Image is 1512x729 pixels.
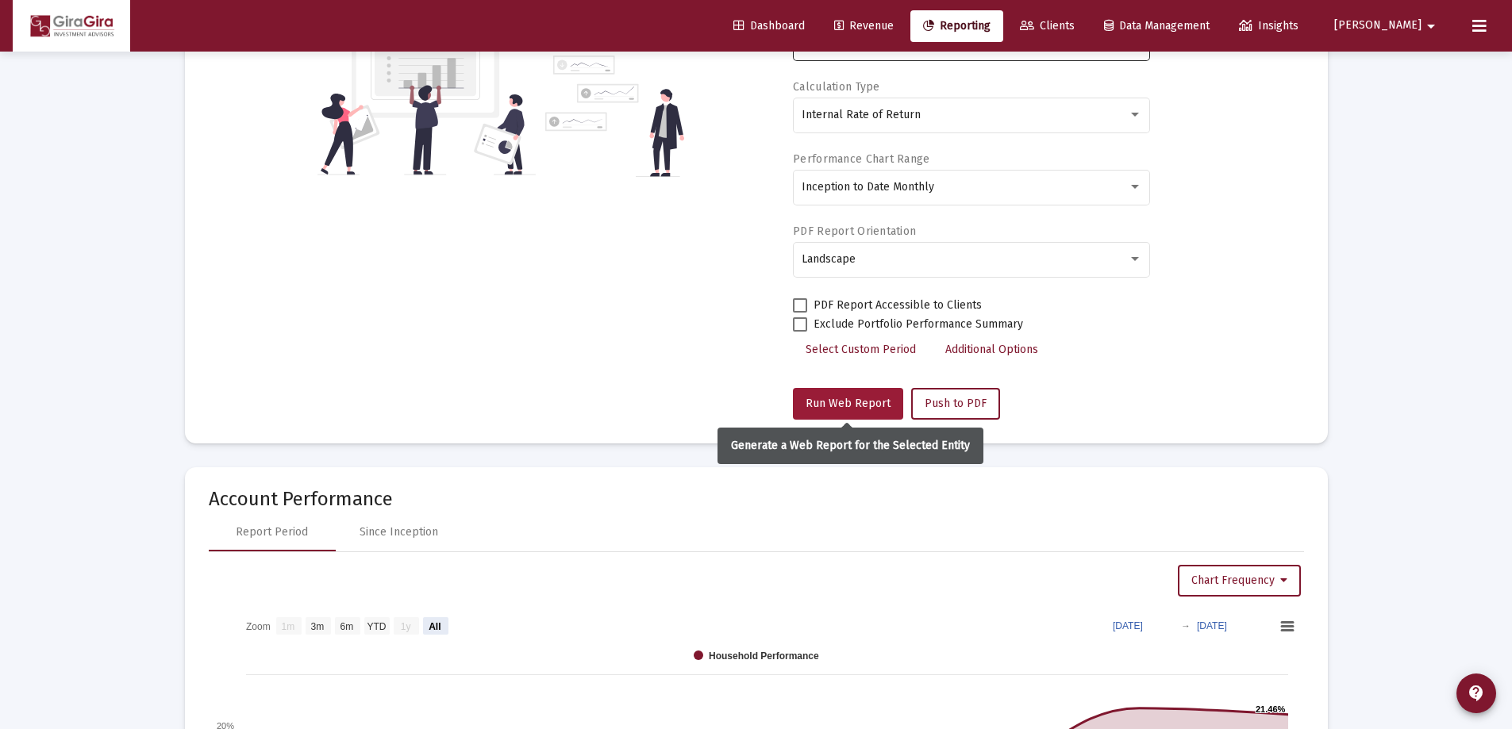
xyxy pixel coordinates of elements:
[545,56,684,177] img: reporting-alt
[1467,684,1486,703] mat-icon: contact_support
[1256,704,1286,714] text: 21.46%
[806,397,891,410] span: Run Web Report
[236,524,308,540] div: Report Period
[1178,565,1301,597] button: Chart Frequency
[910,10,1003,42] a: Reporting
[1239,19,1298,33] span: Insights
[317,20,536,177] img: reporting
[246,620,271,631] text: Zoom
[1020,19,1075,33] span: Clients
[814,296,982,315] span: PDF Report Accessible to Clients
[310,620,324,631] text: 3m
[1113,620,1143,631] text: [DATE]
[1091,10,1222,42] a: Data Management
[793,152,929,166] label: Performance Chart Range
[1007,10,1087,42] a: Clients
[721,10,818,42] a: Dashboard
[802,108,921,121] span: Internal Rate of Return
[1334,19,1422,33] span: [PERSON_NAME]
[1197,620,1227,631] text: [DATE]
[1104,19,1210,33] span: Data Management
[1315,10,1460,41] button: [PERSON_NAME]
[923,19,991,33] span: Reporting
[1226,10,1311,42] a: Insights
[814,315,1023,334] span: Exclude Portfolio Performance Summary
[925,397,987,410] span: Push to PDF
[793,388,903,420] button: Run Web Report
[793,224,916,238] label: PDF Report Orientation
[806,343,916,356] span: Select Custom Period
[25,10,118,42] img: Dashboard
[360,524,438,540] div: Since Inception
[802,180,934,194] span: Inception to Date Monthly
[1181,620,1191,631] text: →
[945,343,1038,356] span: Additional Options
[281,620,294,631] text: 1m
[802,252,856,266] span: Landscape
[209,491,1304,507] mat-card-title: Account Performance
[911,388,1000,420] button: Push to PDF
[1191,574,1287,587] span: Chart Frequency
[367,620,386,631] text: YTD
[821,10,906,42] a: Revenue
[834,19,894,33] span: Revenue
[1422,10,1441,42] mat-icon: arrow_drop_down
[400,620,410,631] text: 1y
[793,80,879,94] label: Calculation Type
[733,19,805,33] span: Dashboard
[709,650,819,662] text: Household Performance
[429,620,441,631] text: All
[340,620,353,631] text: 6m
